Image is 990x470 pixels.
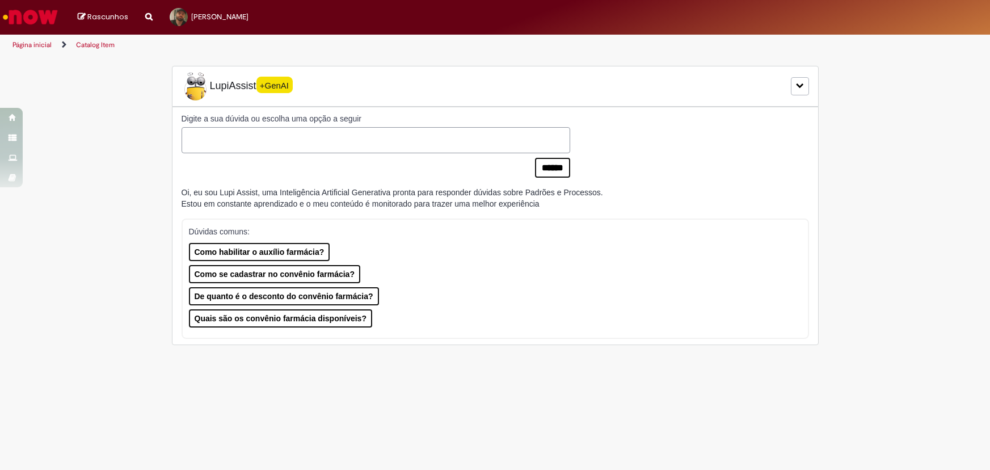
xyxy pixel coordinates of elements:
[256,77,293,93] span: +GenAI
[12,40,52,49] a: Página inicial
[182,72,210,100] img: Lupi
[172,66,819,107] div: LupiLupiAssist+GenAI
[76,40,115,49] a: Catalog Item
[87,11,128,22] span: Rascunhos
[182,187,603,209] div: Oi, eu sou Lupi Assist, uma Inteligência Artificial Generativa pronta para responder dúvidas sobr...
[191,12,248,22] span: [PERSON_NAME]
[189,309,372,328] button: Quais são os convênio farmácia disponíveis?
[182,113,570,124] label: Digite a sua dúvida ou escolha uma opção a seguir
[78,12,128,23] a: Rascunhos
[189,265,360,283] button: Como se cadastrar no convênio farmácia?
[189,226,788,237] p: Dúvidas comuns:
[189,287,379,305] button: De quanto é o desconto do convênio farmácia?
[182,72,293,100] span: LupiAssist
[189,243,330,261] button: Como habilitar o auxílio farmácia?
[1,6,60,28] img: ServiceNow
[9,35,651,56] ul: Trilhas de página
